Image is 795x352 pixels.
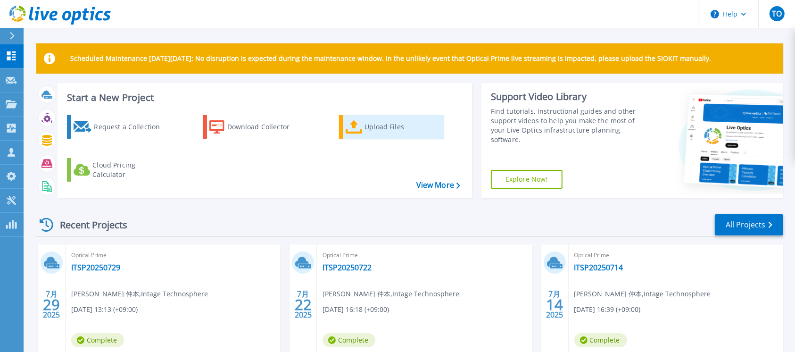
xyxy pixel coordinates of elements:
p: Scheduled Maintenance [DATE][DATE]: No disruption is expected during the maintenance window. In t... [70,55,711,62]
span: 14 [546,301,563,309]
span: [DATE] 16:18 (+09:00) [323,304,389,315]
span: [DATE] 16:39 (+09:00) [574,304,641,315]
div: 7月 2025 [546,287,563,322]
span: [PERSON_NAME] 仲本 , Intage Technosphere [323,289,459,299]
a: Upload Files [339,115,444,139]
span: Complete [71,333,124,347]
a: Download Collector [203,115,308,139]
h3: Start a New Project [67,92,460,103]
div: Recent Projects [36,213,140,236]
span: Complete [574,333,627,347]
div: Find tutorials, instructional guides and other support videos to help you make the most of your L... [491,107,644,144]
div: Upload Files [364,117,440,136]
a: Request a Collection [67,115,172,139]
a: ITSP20250722 [323,263,372,272]
span: Complete [323,333,375,347]
span: [PERSON_NAME] 仲本 , Intage Technosphere [574,289,711,299]
a: All Projects [715,214,783,235]
div: Request a Collection [94,117,169,136]
div: 7月 2025 [42,287,60,322]
span: [PERSON_NAME] 仲本 , Intage Technosphere [71,289,208,299]
div: Download Collector [227,117,303,136]
span: Optical Prime [574,250,778,260]
span: Optical Prime [323,250,526,260]
span: 29 [43,301,60,309]
div: 7月 2025 [294,287,312,322]
span: TO [772,10,782,17]
div: Support Video Library [491,91,644,103]
span: Optical Prime [71,250,274,260]
span: [DATE] 13:13 (+09:00) [71,304,138,315]
a: View More [416,181,460,190]
a: Explore Now! [491,170,563,189]
div: Cloud Pricing Calculator [92,160,168,179]
a: Cloud Pricing Calculator [67,158,172,182]
a: ITSP20250714 [574,263,623,272]
a: ITSP20250729 [71,263,120,272]
span: 22 [295,301,312,309]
